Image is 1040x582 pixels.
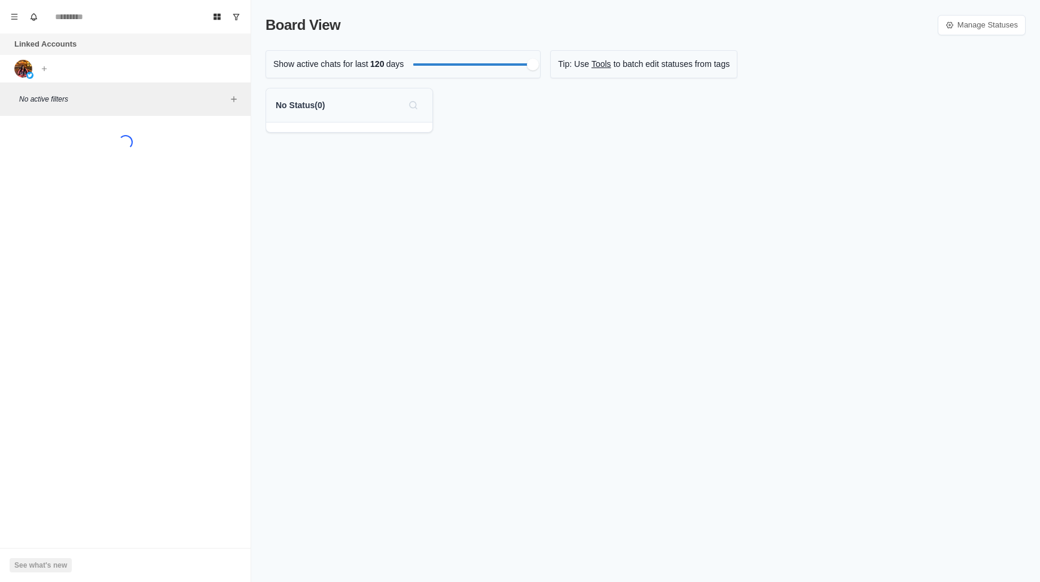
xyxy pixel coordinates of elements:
a: Manage Statuses [938,15,1026,35]
button: Notifications [24,7,43,26]
button: Menu [5,7,24,26]
p: No active filters [19,94,227,105]
p: Linked Accounts [14,38,77,50]
img: picture [14,60,32,78]
p: Board View [266,14,340,36]
button: Add account [37,62,51,76]
a: Tools [591,58,611,71]
button: Search [404,96,423,115]
div: Filter by activity days [527,59,539,71]
p: days [386,58,404,71]
button: Add filters [227,92,241,106]
p: No Status ( 0 ) [276,99,325,112]
span: 120 [368,58,386,71]
p: Tip: Use [558,58,589,71]
button: Board View [208,7,227,26]
p: to batch edit statuses from tags [614,58,730,71]
button: See what's new [10,558,72,572]
img: picture [26,72,33,79]
p: Show active chats for last [273,58,368,71]
button: Show unread conversations [227,7,246,26]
